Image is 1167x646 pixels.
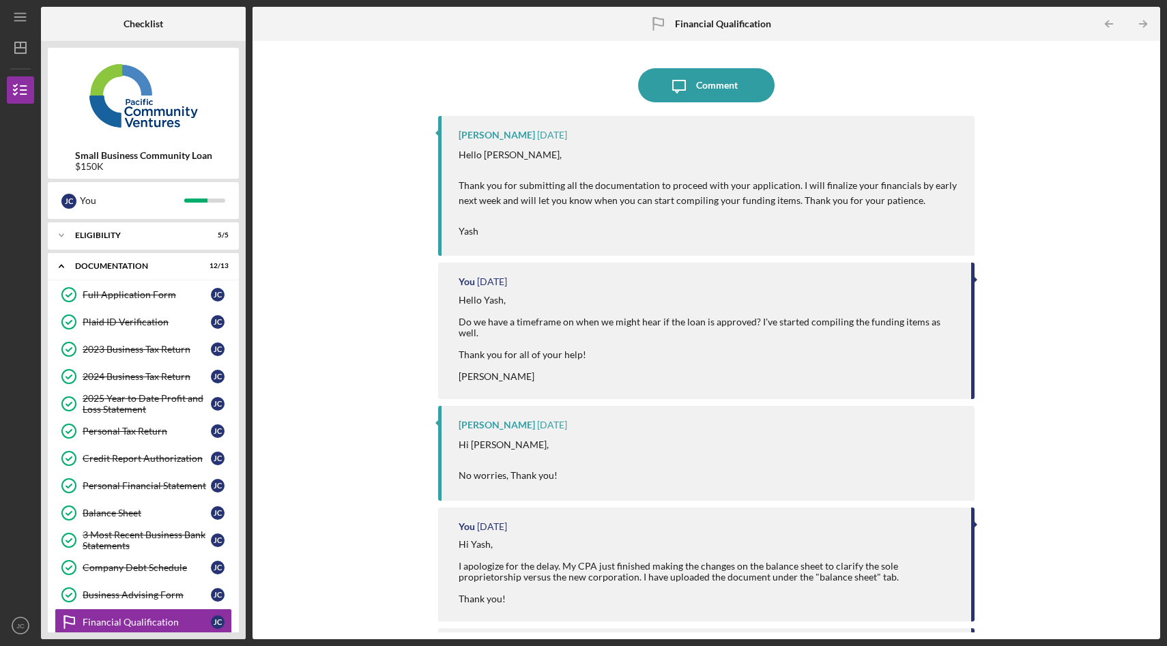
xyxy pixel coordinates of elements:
[211,424,225,438] div: J C
[83,393,211,415] div: 2025 Year to Date Profit and Loss Statement
[459,276,475,287] div: You
[55,363,232,390] a: 2024 Business Tax ReturnJC
[211,506,225,520] div: J C
[211,315,225,329] div: J C
[55,308,232,336] a: Plaid ID VerificationJC
[61,194,76,209] div: J C
[537,420,567,430] time: 2025-09-04 00:54
[477,276,507,287] time: 2025-09-05 23:03
[675,18,771,29] b: Financial Qualification
[55,281,232,308] a: Full Application FormJC
[83,529,211,551] div: 3 Most Recent Business Bank Statements
[55,445,232,472] a: Credit Report AuthorizationJC
[83,589,211,600] div: Business Advising Form
[16,622,25,630] text: JC
[83,371,211,382] div: 2024 Business Tax Return
[211,561,225,574] div: J C
[211,615,225,629] div: J C
[7,612,34,639] button: JC
[48,55,239,136] img: Product logo
[459,437,558,483] p: Hi [PERSON_NAME], No worries, Thank you!
[211,288,225,302] div: J C
[459,295,957,383] div: Hello Yash, Do we have a timeframe on when we might hear if the loan is approved? I've started co...
[211,370,225,383] div: J C
[55,608,232,636] a: Financial QualificationJC
[55,390,232,417] a: 2025 Year to Date Profit and Loss StatementJC
[459,130,535,141] div: [PERSON_NAME]
[55,417,232,445] a: Personal Tax ReturnJC
[696,68,738,102] div: Comment
[55,472,232,499] a: Personal Financial StatementJC
[83,617,211,628] div: Financial Qualification
[459,521,475,532] div: You
[459,539,957,605] div: Hi Yash, I apologize for the delay. My CPA just finished making the changes on the balance sheet ...
[459,420,535,430] div: [PERSON_NAME]
[83,426,211,437] div: Personal Tax Return
[459,147,961,239] p: Hello [PERSON_NAME], Thank you for submitting all the documentation to proceed with your applicat...
[55,499,232,527] a: Balance SheetJC
[83,453,211,464] div: Credit Report Authorization
[83,480,211,491] div: Personal Financial Statement
[204,262,229,270] div: 12 / 13
[75,231,194,239] div: Eligibility
[211,533,225,547] div: J C
[75,161,212,172] div: $150K
[80,189,184,212] div: You
[83,317,211,327] div: Plaid ID Verification
[537,130,567,141] time: 2025-09-05 23:28
[124,18,163,29] b: Checklist
[55,336,232,363] a: 2023 Business Tax ReturnJC
[55,554,232,581] a: Company Debt ScheduleJC
[55,581,232,608] a: Business Advising FormJC
[83,562,211,573] div: Company Debt Schedule
[204,231,229,239] div: 5 / 5
[638,68,775,102] button: Comment
[55,527,232,554] a: 3 Most Recent Business Bank StatementsJC
[211,479,225,493] div: J C
[83,508,211,518] div: Balance Sheet
[211,397,225,411] div: J C
[211,342,225,356] div: J C
[477,521,507,532] time: 2025-09-04 00:30
[211,452,225,465] div: J C
[83,344,211,355] div: 2023 Business Tax Return
[75,262,194,270] div: Documentation
[75,150,212,161] b: Small Business Community Loan
[211,588,225,602] div: J C
[83,289,211,300] div: Full Application Form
